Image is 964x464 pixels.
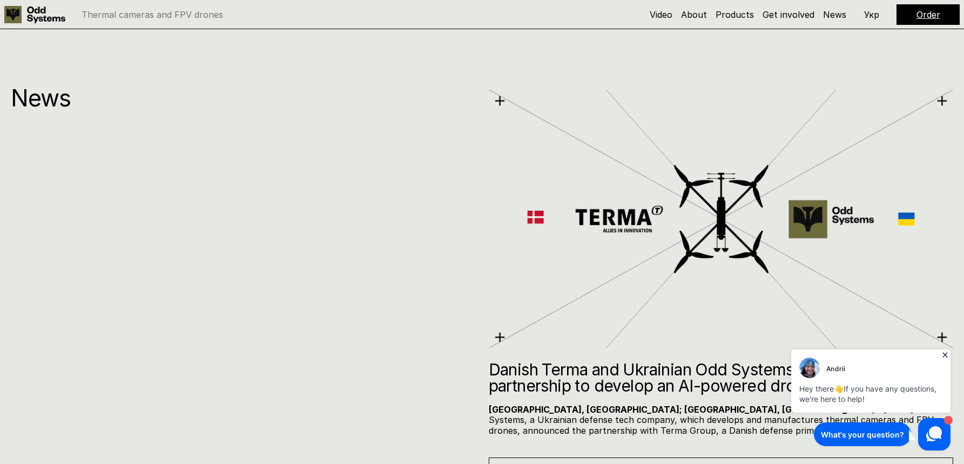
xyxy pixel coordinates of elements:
[489,404,914,415] strong: [GEOGRAPHIC_DATA], [GEOGRAPHIC_DATA]; [GEOGRAPHIC_DATA], [GEOGRAPHIC_DATA] – [DATE]
[864,10,879,19] p: Укр
[489,405,954,436] p: Odd Systems, a Ukrainian defense tech company, which develops and manufactures thermal cameras an...
[11,88,476,109] p: News
[763,9,814,20] a: Get involved
[489,361,954,394] h2: Danish Terma and Ukrainian Odd Systems announce strategic partnership to develop an AI-powered dr...
[82,10,223,19] p: Thermal cameras and FPV drones
[916,9,940,20] a: Order
[788,346,953,453] iframe: HelpCrunch
[716,9,754,20] a: Products
[681,9,707,20] a: About
[823,9,846,20] a: News
[650,9,672,20] a: Video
